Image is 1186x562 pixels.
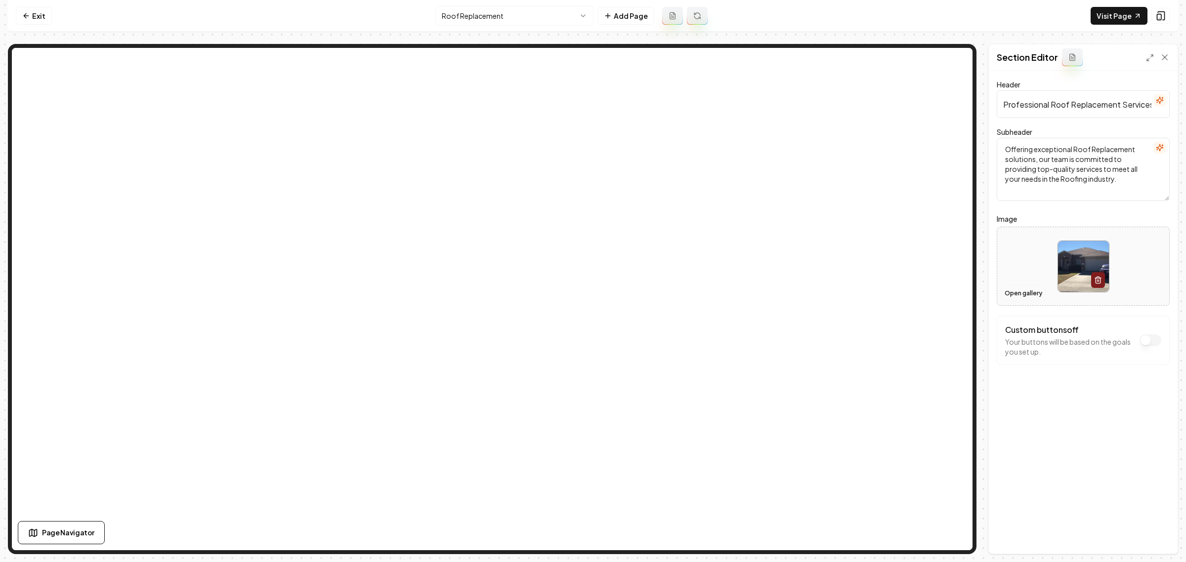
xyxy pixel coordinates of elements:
[1005,337,1135,357] p: Your buttons will be based on the goals you set up.
[997,50,1058,64] h2: Section Editor
[997,127,1032,136] label: Subheader
[1062,48,1083,66] button: Add admin section prompt
[997,213,1170,225] label: Image
[597,7,654,25] button: Add Page
[42,527,94,538] span: Page Navigator
[1005,324,1079,335] label: Custom buttons off
[16,7,52,25] a: Exit
[1091,7,1147,25] a: Visit Page
[687,7,708,25] button: Regenerate page
[997,80,1020,89] label: Header
[1058,241,1109,292] img: image
[997,90,1170,118] input: Header
[1001,285,1046,301] button: Open gallery
[662,7,683,25] button: Add admin page prompt
[18,521,105,544] button: Page Navigator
